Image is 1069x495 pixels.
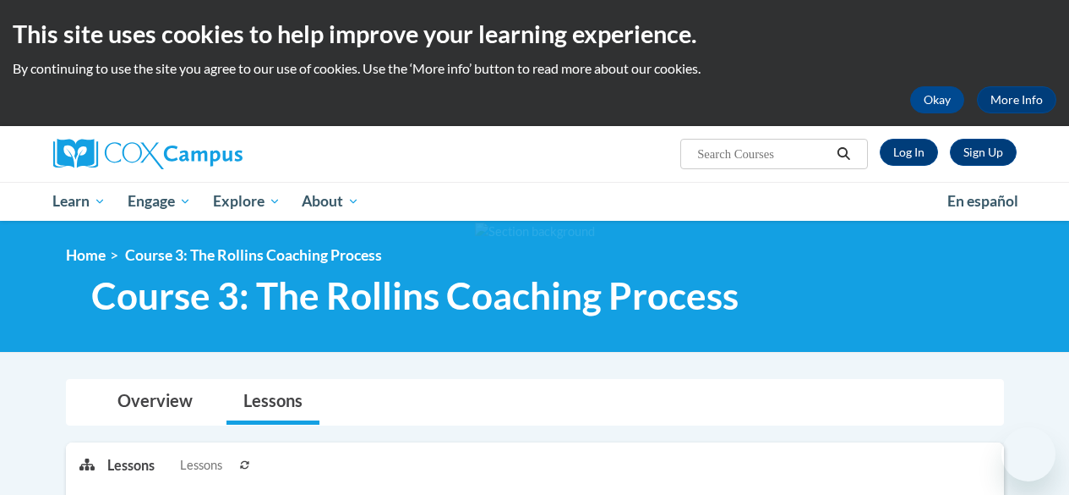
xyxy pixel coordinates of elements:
[125,246,382,264] span: Course 3: The Rollins Coaching Process
[1001,427,1055,481] iframe: Button to launch messaging window
[53,139,243,169] img: Cox Campus
[977,86,1056,113] a: More Info
[13,59,1056,78] p: By continuing to use the site you agree to our use of cookies. Use the ‘More info’ button to read...
[831,144,856,164] button: Search
[13,17,1056,51] h2: This site uses cookies to help improve your learning experience.
[910,86,964,113] button: Okay
[107,456,155,475] p: Lessons
[475,223,595,241] img: Section background
[950,139,1017,166] a: Register
[66,246,106,264] a: Home
[291,182,370,221] a: About
[128,191,191,212] span: Engage
[213,191,281,212] span: Explore
[41,182,1029,221] div: Main menu
[180,456,222,475] span: Lessons
[302,191,359,212] span: About
[880,139,938,166] a: Log In
[202,182,292,221] a: Explore
[936,184,1029,219] a: En español
[91,273,739,318] span: Course 3: The Rollins Coaching Process
[53,139,357,169] a: Cox Campus
[226,380,319,425] a: Lessons
[947,192,1018,210] span: En español
[52,191,106,212] span: Learn
[42,182,117,221] a: Learn
[101,380,210,425] a: Overview
[117,182,202,221] a: Engage
[695,144,831,164] input: Search Courses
